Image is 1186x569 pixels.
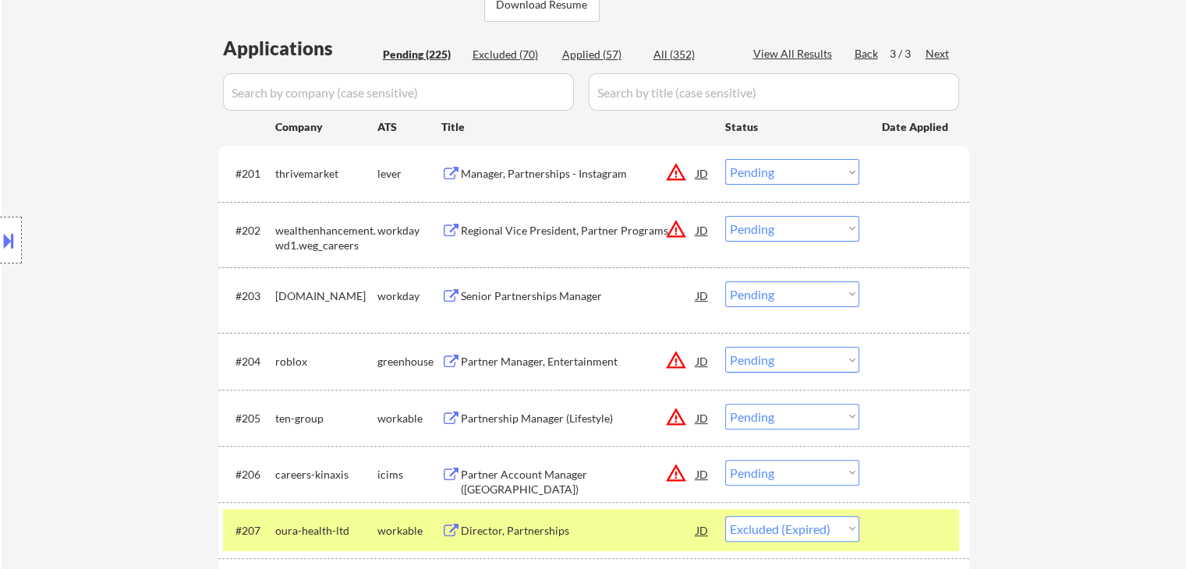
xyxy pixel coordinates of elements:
[753,46,837,62] div: View All Results
[695,460,710,488] div: JD
[665,349,687,371] button: warning_amber
[377,523,441,539] div: workable
[275,354,377,369] div: roblox
[275,166,377,182] div: thrivemarket
[377,166,441,182] div: lever
[461,288,696,304] div: Senior Partnerships Manager
[665,218,687,240] button: warning_amber
[665,462,687,484] button: warning_amber
[855,46,880,62] div: Back
[275,288,377,304] div: [DOMAIN_NAME]
[377,288,441,304] div: workday
[235,523,263,539] div: #207
[461,411,696,426] div: Partnership Manager (Lifestyle)
[377,411,441,426] div: workable
[665,406,687,428] button: warning_amber
[275,223,377,253] div: wealthenhancement.wd1.weg_careers
[235,467,263,482] div: #206
[461,223,696,239] div: Regional Vice President, Partner Programs
[441,119,710,135] div: Title
[665,161,687,183] button: warning_amber
[725,112,859,140] div: Status
[589,73,959,111] input: Search by title (case sensitive)
[275,523,377,539] div: oura-health-ltd
[473,47,551,62] div: Excluded (70)
[223,73,574,111] input: Search by company (case sensitive)
[653,47,731,62] div: All (352)
[275,467,377,482] div: careers-kinaxis
[695,347,710,375] div: JD
[926,46,951,62] div: Next
[275,411,377,426] div: ten-group
[275,119,377,135] div: Company
[890,46,926,62] div: 3 / 3
[695,216,710,244] div: JD
[695,516,710,544] div: JD
[695,159,710,187] div: JD
[383,47,461,62] div: Pending (225)
[695,404,710,432] div: JD
[223,39,377,58] div: Applications
[695,281,710,309] div: JD
[377,119,441,135] div: ATS
[461,523,696,539] div: Director, Partnerships
[882,119,951,135] div: Date Applied
[461,354,696,369] div: Partner Manager, Entertainment
[562,47,640,62] div: Applied (57)
[461,166,696,182] div: Manager, Partnerships - Instagram
[461,467,696,497] div: Partner Account Manager ([GEOGRAPHIC_DATA])
[377,223,441,239] div: workday
[377,354,441,369] div: greenhouse
[377,467,441,482] div: icims
[235,411,263,426] div: #205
